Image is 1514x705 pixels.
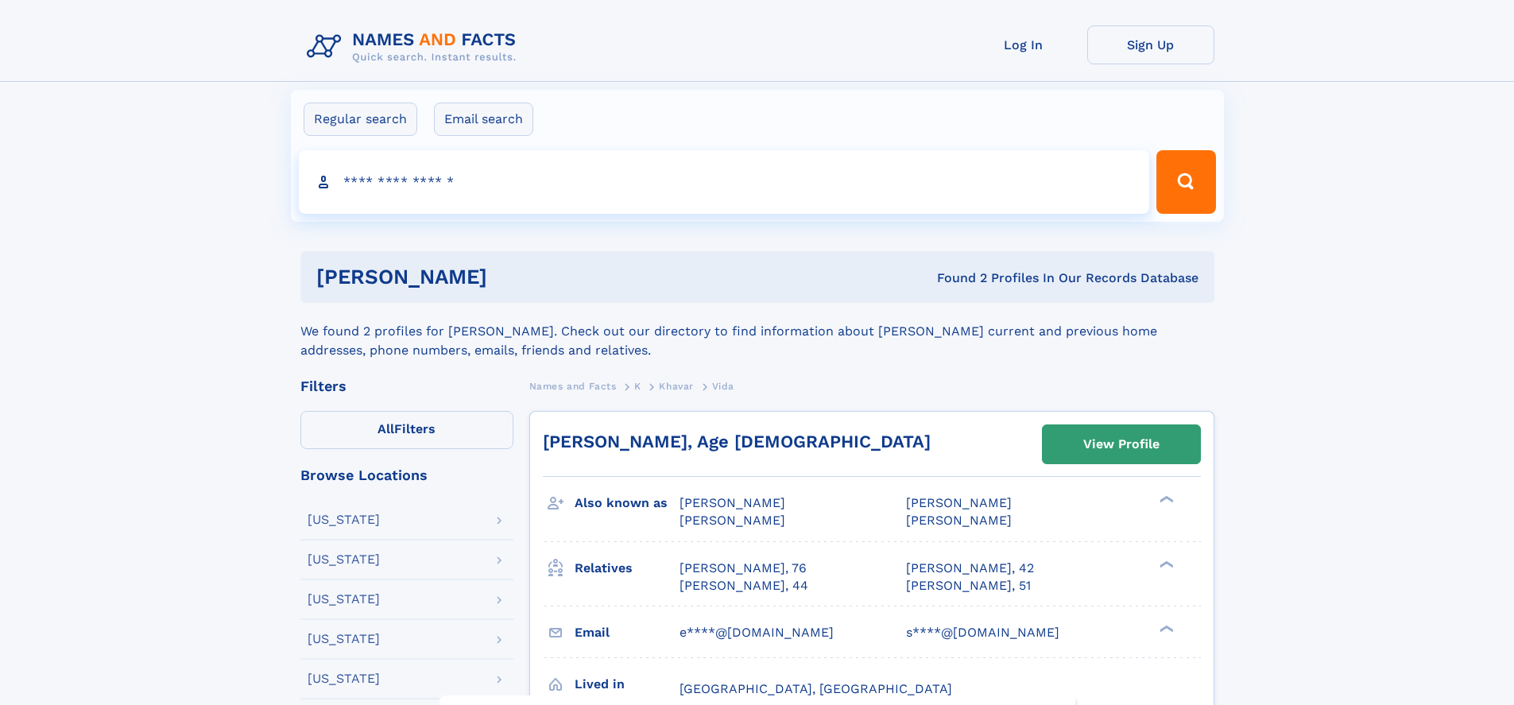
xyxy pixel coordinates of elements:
[378,421,394,436] span: All
[712,269,1198,287] div: Found 2 Profiles In Our Records Database
[316,267,712,287] h1: [PERSON_NAME]
[308,593,380,606] div: [US_STATE]
[960,25,1087,64] a: Log In
[299,150,1150,214] input: search input
[1083,426,1160,463] div: View Profile
[543,432,931,451] a: [PERSON_NAME], Age [DEMOGRAPHIC_DATA]
[1156,494,1175,505] div: ❯
[1087,25,1214,64] a: Sign Up
[1043,425,1200,463] a: View Profile
[634,376,641,396] a: K
[680,513,785,528] span: [PERSON_NAME]
[680,495,785,510] span: [PERSON_NAME]
[1156,623,1175,633] div: ❯
[300,411,513,449] label: Filters
[906,513,1012,528] span: [PERSON_NAME]
[906,495,1012,510] span: [PERSON_NAME]
[575,671,680,698] h3: Lived in
[575,490,680,517] h3: Also known as
[680,681,952,696] span: [GEOGRAPHIC_DATA], [GEOGRAPHIC_DATA]
[434,103,533,136] label: Email search
[300,379,513,393] div: Filters
[308,553,380,566] div: [US_STATE]
[712,381,734,392] span: Vida
[575,555,680,582] h3: Relatives
[1156,150,1215,214] button: Search Button
[300,468,513,482] div: Browse Locations
[300,303,1214,360] div: We found 2 profiles for [PERSON_NAME]. Check out our directory to find information about [PERSON_...
[575,619,680,646] h3: Email
[308,513,380,526] div: [US_STATE]
[680,577,808,595] a: [PERSON_NAME], 44
[304,103,417,136] label: Regular search
[300,25,529,68] img: Logo Names and Facts
[1156,559,1175,569] div: ❯
[906,560,1034,577] a: [PERSON_NAME], 42
[634,381,641,392] span: K
[659,381,694,392] span: Khavar
[308,672,380,685] div: [US_STATE]
[680,560,807,577] a: [PERSON_NAME], 76
[659,376,694,396] a: Khavar
[308,633,380,645] div: [US_STATE]
[906,577,1031,595] a: [PERSON_NAME], 51
[529,376,617,396] a: Names and Facts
